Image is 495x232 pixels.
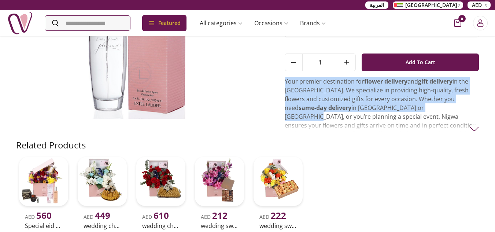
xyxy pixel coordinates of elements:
img: uae-gifts-wedding Sweets 30 [254,157,303,206]
span: 610 [154,209,169,221]
img: uae-gifts-Special Eid Gift for women 14 [19,157,68,206]
a: uae-gifts-wedding Chocolate 6AED 610wedding chocolate 6 [133,154,188,232]
strong: same-day delivery [299,104,351,112]
img: arrow [470,124,479,133]
a: All categories [194,16,248,30]
div: Keywords by Traffic [81,43,123,48]
strong: flower delivery [364,77,407,85]
button: [GEOGRAPHIC_DATA] [393,1,463,9]
a: uae-gifts-Special Eid Gift for women 14AED 560Special eid gift for women 14 [16,154,71,232]
img: tab_domain_overview_orange.svg [20,43,26,48]
span: AED [259,213,286,220]
input: Search [45,16,130,30]
button: cart-button [454,19,461,27]
div: Featured [142,15,186,31]
span: 222 [271,209,286,221]
button: Login [473,16,488,30]
div: Domain Overview [28,43,66,48]
img: logo_orange.svg [12,12,18,18]
h2: wedding chocolate 4 [84,221,121,230]
span: العربية [370,1,384,9]
button: Add To Cart [362,54,479,71]
span: 1 [303,54,338,71]
img: tab_keywords_by_traffic_grey.svg [73,43,79,48]
span: AED [142,213,169,220]
h2: wedding sweets 26 [201,221,238,230]
span: Add To Cart [406,56,435,69]
a: uae-gifts-wedding Sweets 30AED 222wedding sweets 30 [251,154,306,232]
span: AED [472,1,482,9]
h2: wedding chocolate 6 [142,221,180,230]
p: Your premier destination for and in the [GEOGRAPHIC_DATA]. We specialize in providing high-qualit... [285,77,479,174]
span: 0 [458,15,466,22]
div: Domain: [DOMAIN_NAME] [19,19,81,25]
img: Nigwa-uae-gifts [7,10,33,36]
span: AED [201,213,228,220]
span: 560 [36,209,52,221]
span: AED [84,213,110,220]
h2: Related Products [16,139,86,151]
h2: Special eid gift for women 14 [25,221,62,230]
img: uae-gifts-wedding Chocolate 6 [136,157,185,206]
img: uae-gifts-wedding Sweets 26 [195,157,244,206]
img: uae-gifts-wedding Chocolate 4 [78,157,127,206]
span: 212 [212,209,228,221]
a: uae-gifts-wedding Sweets 26AED 212wedding sweets 26 [192,154,247,232]
strong: gift delivery [418,77,452,85]
h2: wedding sweets 30 [259,221,297,230]
span: AED [25,213,52,220]
img: Arabic_dztd3n.png [394,3,403,7]
a: Occasions [248,16,294,30]
div: v 4.0.25 [21,12,36,18]
span: [GEOGRAPHIC_DATA] [405,1,457,9]
span: 449 [95,209,110,221]
a: uae-gifts-wedding Chocolate 4AED 449wedding chocolate 4 [75,154,130,232]
img: website_grey.svg [12,19,18,25]
button: AED [468,1,491,9]
a: Brands [294,16,332,30]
